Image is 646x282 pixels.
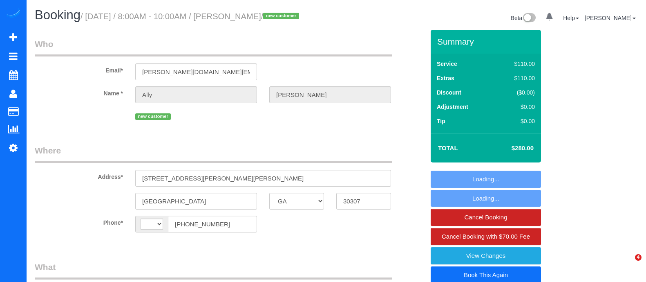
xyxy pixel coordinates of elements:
[135,63,257,80] input: Email*
[497,74,535,82] div: $110.00
[29,63,129,74] label: Email*
[618,254,638,274] iframe: Intercom live chat
[135,86,257,103] input: First Name*
[438,144,458,151] strong: Total
[437,103,468,111] label: Adjustment
[437,37,537,46] h3: Summary
[487,145,534,152] h4: $280.00
[29,86,129,97] label: Name *
[431,247,541,264] a: View Changes
[497,60,535,68] div: $110.00
[497,88,535,97] div: ($0.00)
[511,15,536,21] a: Beta
[269,86,391,103] input: Last Name*
[29,216,129,227] label: Phone*
[431,228,541,245] a: Cancel Booking with $70.00 Fee
[437,88,461,97] label: Discount
[5,8,21,20] img: Automaid Logo
[442,233,530,240] span: Cancel Booking with $70.00 Fee
[497,117,535,125] div: $0.00
[35,38,392,56] legend: Who
[563,15,579,21] a: Help
[135,193,257,210] input: City*
[35,144,392,163] legend: Where
[135,113,171,120] span: new customer
[35,8,80,22] span: Booking
[585,15,636,21] a: [PERSON_NAME]
[336,193,391,210] input: Zip Code*
[431,209,541,226] a: Cancel Booking
[80,12,302,21] small: / [DATE] / 8:00AM - 10:00AM / [PERSON_NAME]
[35,261,392,280] legend: What
[437,117,445,125] label: Tip
[522,13,536,24] img: New interface
[261,12,302,21] span: /
[497,103,535,111] div: $0.00
[168,216,257,232] input: Phone*
[437,60,457,68] label: Service
[263,13,299,19] span: new customer
[29,170,129,181] label: Address*
[635,254,642,261] span: 4
[437,74,454,82] label: Extras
